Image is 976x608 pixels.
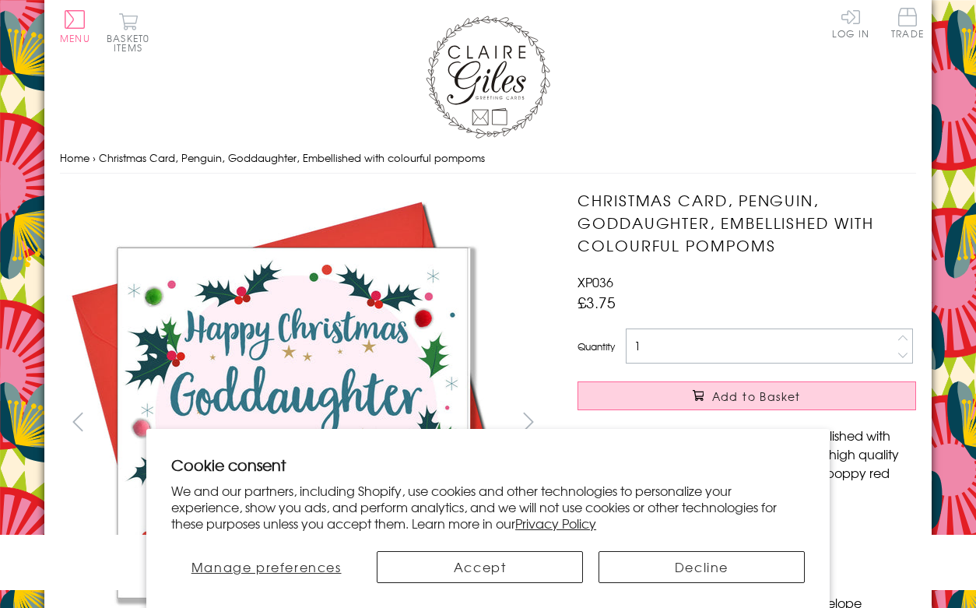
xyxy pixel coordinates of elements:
[578,381,916,410] button: Add to Basket
[171,483,805,531] p: We and our partners, including Shopify, use cookies and other technologies to personalize your ex...
[712,388,801,404] span: Add to Basket
[511,404,546,439] button: next
[93,150,96,165] span: ›
[377,551,583,583] button: Accept
[578,189,916,256] h1: Christmas Card, Penguin, Goddaughter, Embellished with colourful pompoms
[426,16,550,139] img: Claire Giles Greetings Cards
[578,426,916,501] p: A beautiful modern Christmas card. Embellished with bright coloured pompoms and printed on high q...
[60,404,95,439] button: prev
[832,8,869,38] a: Log In
[599,551,805,583] button: Decline
[891,8,924,38] span: Trade
[578,272,613,291] span: XP036
[60,10,90,43] button: Menu
[578,291,616,313] span: £3.75
[515,514,596,532] a: Privacy Policy
[60,142,916,174] nav: breadcrumbs
[60,31,90,45] span: Menu
[171,454,805,476] h2: Cookie consent
[191,557,342,576] span: Manage preferences
[60,150,90,165] a: Home
[114,31,149,54] span: 0 items
[171,551,361,583] button: Manage preferences
[107,12,149,52] button: Basket0 items
[99,150,485,165] span: Christmas Card, Penguin, Goddaughter, Embellished with colourful pompoms
[578,339,615,353] label: Quantity
[891,8,924,41] a: Trade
